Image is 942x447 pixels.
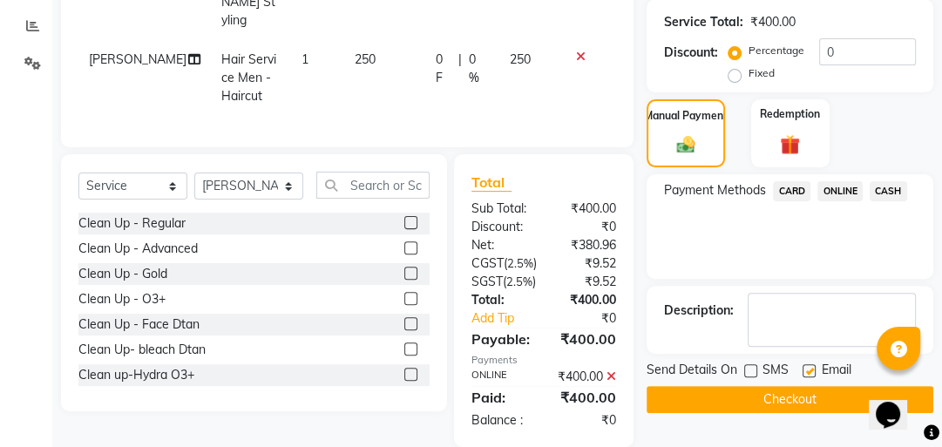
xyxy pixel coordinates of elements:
span: Hair Service Men - Haircut [221,51,276,104]
div: Sub Total: [458,200,544,218]
input: Search or Scan [316,172,430,199]
a: Add Tip [458,309,558,328]
span: ONLINE [817,181,863,201]
label: Redemption [760,106,820,122]
div: Clean up-Hydra O3+ [78,366,194,384]
button: Checkout [647,386,933,413]
div: Total: [458,291,544,309]
label: Fixed [749,65,775,81]
span: 0 F [435,51,451,87]
div: Clean Up - Gold [78,265,167,283]
label: Manual Payment [644,108,728,124]
span: 1 [302,51,308,67]
span: 0 % [469,51,489,87]
span: 2.5% [507,256,533,270]
div: Paid: [458,387,544,408]
span: [PERSON_NAME] [89,51,186,67]
span: CASH [870,181,907,201]
div: ( ) [458,273,549,291]
div: ( ) [458,254,550,273]
div: Balance : [458,411,544,430]
div: Discount: [664,44,718,62]
span: Payment Methods [664,181,766,200]
div: Payments [471,353,616,368]
div: Clean Up- bleach Dtan [78,341,206,359]
span: Email [821,361,851,383]
span: 250 [510,51,531,67]
div: Service Total: [664,13,743,31]
div: ₹0 [544,218,629,236]
span: 250 [355,51,376,67]
div: ₹400.00 [750,13,796,31]
div: Payable: [458,328,544,349]
div: ₹400.00 [544,291,629,309]
label: Percentage [749,43,804,58]
div: ₹380.96 [544,236,629,254]
img: _cash.svg [671,134,701,155]
span: 2.5% [506,274,532,288]
span: SGST [471,274,503,289]
div: ONLINE [458,368,544,386]
span: Total [471,173,512,192]
img: _gift.svg [774,132,806,157]
span: SMS [762,361,789,383]
div: Clean Up - Regular [78,214,186,233]
span: | [458,51,462,87]
span: CGST [471,255,504,271]
div: Clean Up - O3+ [78,290,166,308]
div: ₹400.00 [544,328,629,349]
div: ₹0 [544,411,629,430]
div: ₹9.52 [549,273,629,291]
div: Clean Up - Advanced [78,240,198,258]
div: Net: [458,236,544,254]
div: ₹0 [559,309,630,328]
div: ₹400.00 [544,387,629,408]
iframe: chat widget [869,377,925,430]
div: ₹400.00 [544,368,629,386]
div: Description: [664,301,734,320]
div: Clean Up - Face Dtan [78,315,200,334]
div: ₹9.52 [550,254,629,273]
div: ₹400.00 [544,200,629,218]
div: Discount: [458,218,544,236]
span: CARD [773,181,810,201]
span: Send Details On [647,361,737,383]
